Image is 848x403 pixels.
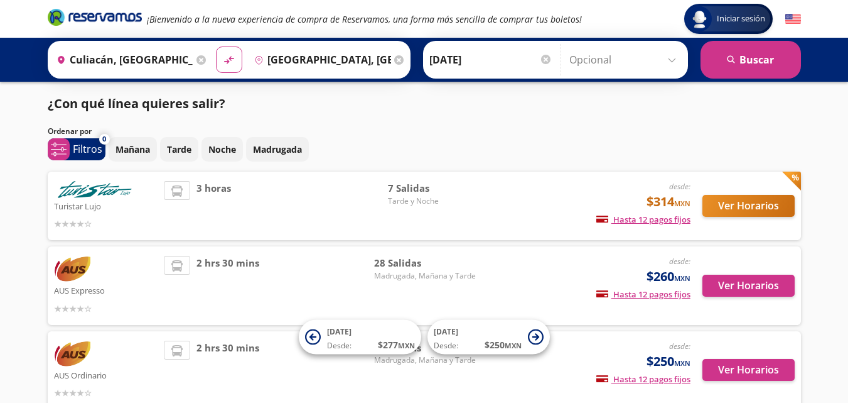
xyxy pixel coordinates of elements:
input: Opcional [569,44,682,75]
button: Madrugada [246,137,309,162]
button: [DATE]Desde:$277MXN [299,320,421,355]
img: Turistar Lujo [54,181,136,198]
input: Elegir Fecha [429,44,552,75]
button: Mañana [109,137,157,162]
button: Buscar [700,41,801,79]
small: MXN [505,341,522,350]
em: desde: [669,181,690,192]
button: Ver Horarios [702,275,795,297]
span: 0 [102,134,106,145]
span: Iniciar sesión [712,13,770,25]
button: Tarde [160,137,198,162]
small: MXN [674,199,690,208]
p: Noche [208,143,236,156]
button: [DATE]Desde:$250MXN [427,320,550,355]
p: Mañana [115,143,150,156]
span: Hasta 12 pagos fijos [596,289,690,300]
button: English [785,11,801,27]
img: AUS Ordinario [54,341,90,367]
span: Tarde y Noche [388,196,476,207]
span: Hasta 12 pagos fijos [596,214,690,225]
span: $260 [647,267,690,286]
span: Desde: [434,340,458,351]
i: Brand Logo [48,8,142,26]
em: ¡Bienvenido a la nueva experiencia de compra de Reservamos, una forma más sencilla de comprar tus... [147,13,582,25]
p: AUS Expresso [54,282,158,297]
small: MXN [398,341,415,350]
em: desde: [669,341,690,351]
span: [DATE] [434,326,458,337]
span: Madrugada, Mañana y Tarde [374,270,476,282]
span: Hasta 12 pagos fijos [596,373,690,385]
small: MXN [674,273,690,283]
small: MXN [674,358,690,368]
span: 2 hrs 30 mins [196,256,259,316]
p: Tarde [167,143,191,156]
span: $314 [647,192,690,211]
p: Madrugada [253,143,302,156]
input: Buscar Destino [249,44,391,75]
span: $ 250 [485,338,522,351]
p: Turistar Lujo [54,198,158,213]
span: 7 Salidas [388,181,476,196]
span: Desde: [327,340,352,351]
button: Ver Horarios [702,195,795,217]
span: $250 [647,352,690,371]
span: 2 hrs 30 mins [196,341,259,400]
span: $ 277 [378,338,415,351]
p: AUS Ordinario [54,367,158,382]
input: Buscar Origen [51,44,193,75]
span: 3 horas [196,181,231,231]
button: Noche [201,137,243,162]
em: desde: [669,256,690,267]
button: Ver Horarios [702,359,795,381]
p: ¿Con qué línea quieres salir? [48,94,225,113]
a: Brand Logo [48,8,142,30]
p: Filtros [73,141,102,157]
img: AUS Expresso [54,256,90,282]
span: 28 Salidas [374,256,476,270]
span: Madrugada, Mañana y Tarde [374,355,476,366]
p: Ordenar por [48,126,92,137]
span: [DATE] [327,326,352,337]
button: 0Filtros [48,138,105,160]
